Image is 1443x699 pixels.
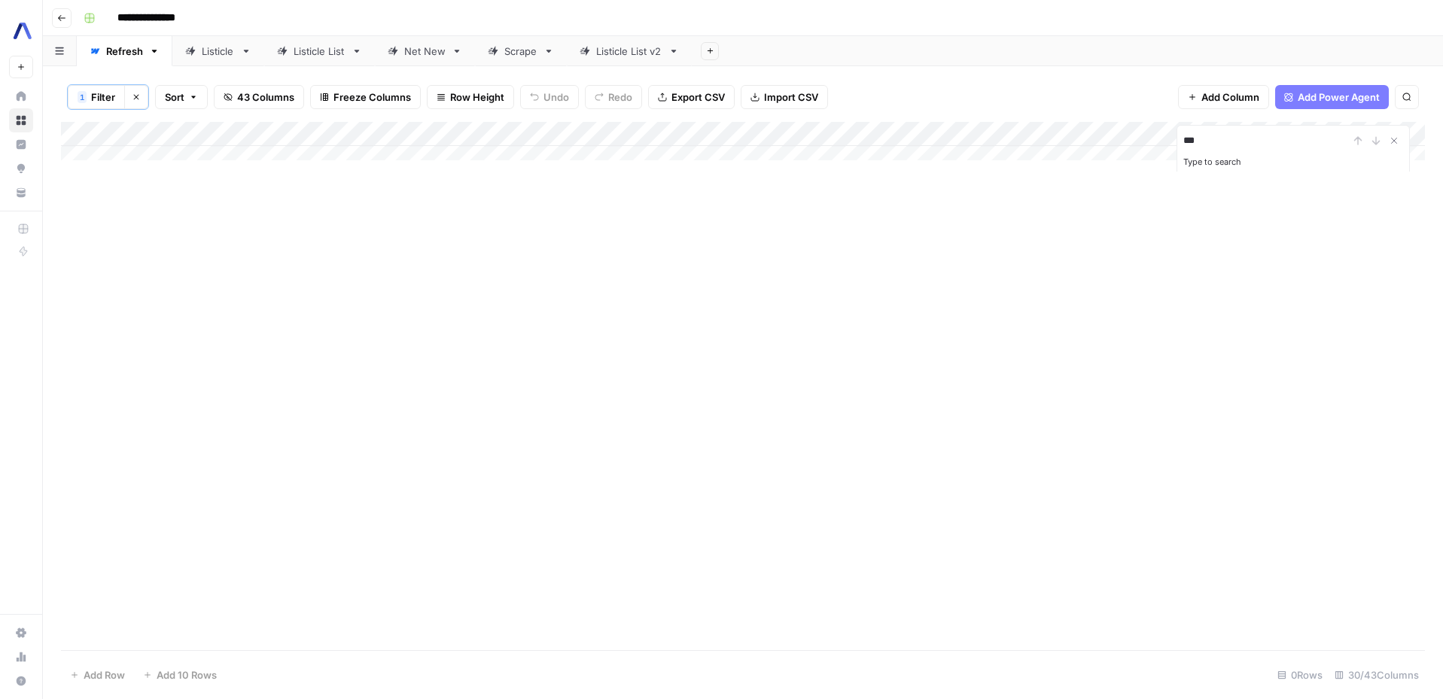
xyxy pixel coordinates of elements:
div: Refresh [106,44,143,59]
a: Settings [9,621,33,645]
button: Add Power Agent [1275,85,1389,109]
a: Listicle List v2 [567,36,692,66]
span: Row Height [450,90,504,105]
span: Add 10 Rows [157,667,217,682]
a: Refresh [77,36,172,66]
span: Freeze Columns [333,90,411,105]
button: Close Search [1385,132,1403,150]
a: Insights [9,132,33,157]
span: 1 [80,91,84,103]
label: Type to search [1183,157,1241,167]
span: Add Power Agent [1298,90,1380,105]
div: 0 Rows [1271,663,1329,687]
a: Listicle List [264,36,375,66]
button: Add Column [1178,85,1269,109]
a: Browse [9,108,33,132]
span: Undo [543,90,569,105]
a: Usage [9,645,33,669]
button: Add 10 Rows [134,663,226,687]
button: Sort [155,85,208,109]
button: Redo [585,85,642,109]
button: 43 Columns [214,85,304,109]
button: Add Row [61,663,134,687]
span: Add Row [84,667,125,682]
span: Export CSV [671,90,725,105]
div: Net New [404,44,446,59]
a: Your Data [9,181,33,205]
button: Freeze Columns [310,85,421,109]
div: Listicle [202,44,235,59]
div: Scrape [504,44,537,59]
div: Listicle List [294,44,346,59]
span: Redo [608,90,632,105]
button: Help + Support [9,669,33,693]
span: Sort [165,90,184,105]
span: Import CSV [764,90,818,105]
button: 1Filter [68,85,125,109]
a: Home [9,84,33,108]
button: Undo [520,85,579,109]
span: Add Column [1201,90,1259,105]
a: Opportunities [9,157,33,181]
button: Row Height [427,85,514,109]
a: Net New [375,36,475,66]
span: Filter [91,90,115,105]
div: 1 [78,91,87,103]
button: Export CSV [648,85,735,109]
button: Import CSV [741,85,828,109]
div: 30/43 Columns [1329,663,1425,687]
button: Workspace: AssemblyAI [9,12,33,50]
a: Scrape [475,36,567,66]
img: AssemblyAI Logo [9,17,36,44]
span: 43 Columns [237,90,294,105]
a: Listicle [172,36,264,66]
div: Listicle List v2 [596,44,662,59]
